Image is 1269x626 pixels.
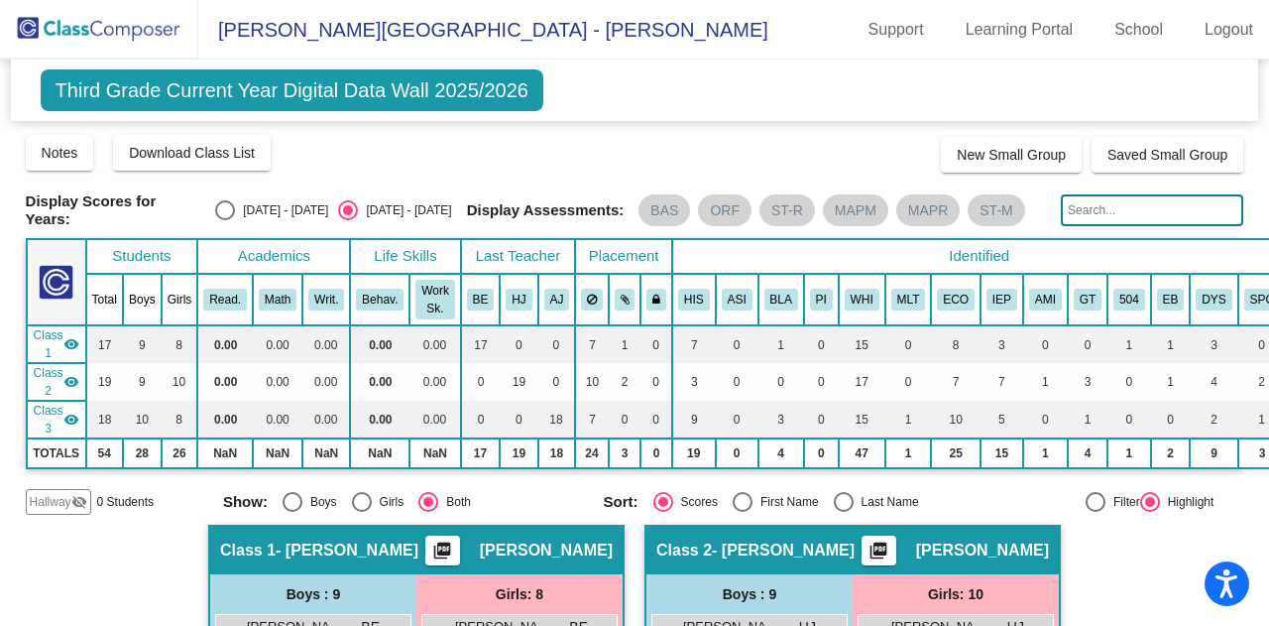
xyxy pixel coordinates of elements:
td: 0 [716,401,758,438]
td: 3 [981,325,1023,363]
div: Boys : 9 [210,574,416,614]
mat-icon: visibility [63,374,79,390]
td: 1 [1107,325,1151,363]
td: 7 [931,363,981,401]
div: Boys : 9 [646,574,853,614]
mat-icon: visibility_off [71,494,87,510]
td: 0 [885,363,932,401]
td: 3 [672,363,716,401]
td: 0.00 [197,401,253,438]
td: 0.00 [253,363,302,401]
button: Read. [203,289,247,311]
mat-chip: BAS [638,194,690,226]
td: TOTALS [27,438,86,468]
td: 0 [804,401,839,438]
td: 0.00 [409,401,460,438]
td: 2 [1190,401,1237,438]
div: Boys [302,493,337,511]
td: 0 [1107,363,1151,401]
span: - [PERSON_NAME] [712,541,855,561]
td: 0 [804,325,839,363]
button: WHI [845,289,879,311]
td: 7 [981,363,1023,401]
td: 7 [575,325,609,363]
button: ECO [937,289,975,311]
td: 3 [758,401,804,438]
span: Notes [42,145,78,161]
td: 17 [461,438,501,468]
th: Economicaly Disadvantaged [931,274,981,325]
td: 10 [931,401,981,438]
th: Multi-Racial [885,274,932,325]
th: Keep with students [609,274,641,325]
td: 19 [500,363,537,401]
span: Third Grade Current Year Digital Data Wall 2025/2026 [41,69,543,111]
span: Display Assessments: [467,201,625,219]
td: 0.00 [197,363,253,401]
mat-chip: MAPM [823,194,888,226]
div: Girls: 8 [416,574,623,614]
button: BE [467,289,495,311]
td: 0.00 [409,363,460,401]
div: Filter [1105,493,1140,511]
button: Notes [26,135,94,171]
button: Saved Small Group [1092,137,1243,173]
span: Class 2 [34,364,63,400]
span: Display Scores for Years: [26,192,201,228]
th: Hannah Jaeschke [500,274,537,325]
th: Pacific Islander [804,274,839,325]
td: NaN [302,438,350,468]
td: Hannah Jaeschke - Jaeschke [27,363,86,401]
mat-icon: picture_as_pdf [430,541,454,568]
button: New Small Group [941,137,1082,173]
div: [DATE] - [DATE] [235,201,328,219]
div: Girls [372,493,404,511]
td: 7 [575,401,609,438]
mat-icon: picture_as_pdf [866,541,890,568]
button: EB [1157,289,1185,311]
td: 0.00 [350,325,409,363]
td: 26 [162,438,198,468]
td: 3 [1068,363,1107,401]
th: 504 Plan [1107,274,1151,325]
td: 2 [609,363,641,401]
mat-radio-group: Select an option [215,200,451,220]
th: Girls [162,274,198,325]
div: [DATE] - [DATE] [358,201,451,219]
td: 1 [1151,325,1191,363]
th: Academics [197,239,350,274]
td: 17 [86,325,123,363]
button: DYS [1196,289,1231,311]
td: 18 [538,438,576,468]
td: 15 [839,325,885,363]
td: 0 [716,363,758,401]
td: 0 [1023,401,1068,438]
button: IEP [986,289,1017,311]
th: Total [86,274,123,325]
button: Writ. [308,289,344,311]
th: Life Skills [350,239,460,274]
button: HJ [506,289,531,311]
button: Behav. [356,289,404,311]
th: Boys [123,274,162,325]
td: 3 [609,438,641,468]
td: 15 [839,401,885,438]
button: BLA [764,289,798,311]
td: 0 [885,325,932,363]
td: 0 [716,438,758,468]
a: Logout [1189,14,1269,46]
td: 0 [461,363,501,401]
mat-radio-group: Select an option [604,492,970,512]
span: Hallway [30,493,71,511]
td: 2 [1151,438,1191,468]
a: Learning Portal [950,14,1090,46]
th: Keep away students [575,274,609,325]
span: [PERSON_NAME] [480,541,613,561]
th: Dyslexia Services [1190,274,1237,325]
span: Sort: [604,493,638,511]
td: 9 [123,363,162,401]
span: [PERSON_NAME] [916,541,1049,561]
td: 3 [1190,325,1237,363]
span: 0 Students [97,493,154,511]
td: NaN [253,438,302,468]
